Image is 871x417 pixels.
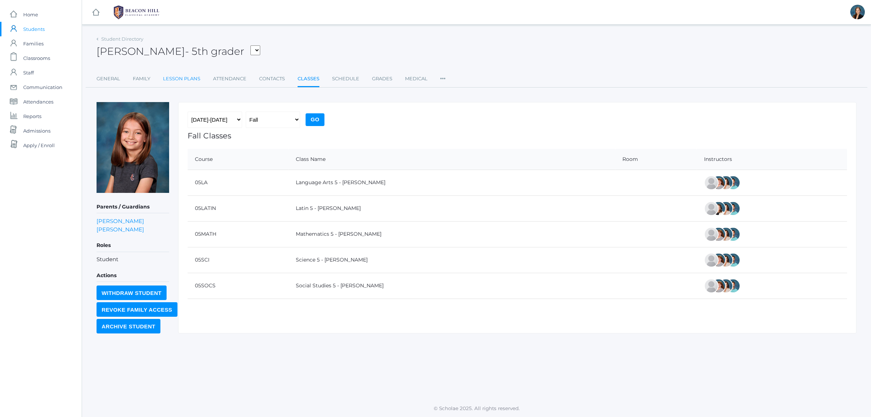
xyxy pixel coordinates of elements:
[97,255,169,264] li: Student
[23,124,50,138] span: Admissions
[188,149,289,170] th: Course
[188,273,289,299] td: 05SOCS
[704,253,719,267] div: Rebecca Salazar
[97,319,160,333] input: Archive Student
[97,102,169,193] img: Ayla Smith
[850,5,865,19] div: Allison Smith
[704,175,719,190] div: Rebecca Salazar
[726,227,740,242] div: Westen Taylor
[213,72,246,86] a: Attendance
[711,279,726,293] div: Sarah Bence
[23,138,55,153] span: Apply / Enroll
[23,65,34,80] span: Staff
[82,405,871,412] p: © Scholae 2025. All rights reserved.
[719,227,733,242] div: Cari Burke
[185,45,244,57] span: - 5th grader
[719,253,733,267] div: Cari Burke
[296,256,368,263] a: Science 5 - [PERSON_NAME]
[163,72,200,86] a: Lesson Plans
[332,72,359,86] a: Schedule
[296,282,384,289] a: Social Studies 5 - [PERSON_NAME]
[101,36,143,42] a: Student Directory
[726,253,740,267] div: Westen Taylor
[704,201,719,216] div: Rebecca Salazar
[23,7,38,22] span: Home
[711,201,726,216] div: Teresa Deutsch
[97,201,169,213] h5: Parents / Guardians
[296,179,385,186] a: Language Arts 5 - [PERSON_NAME]
[697,149,847,170] th: Instructors
[719,201,733,216] div: Cari Burke
[719,175,733,190] div: Cari Burke
[188,247,289,273] td: 05SCI
[711,227,726,242] div: Sarah Bence
[188,195,289,221] td: 05LATIN
[704,279,719,293] div: Rebecca Salazar
[23,109,41,124] span: Reports
[298,72,319,87] a: Classes
[704,227,719,242] div: Rebecca Salazar
[259,72,285,86] a: Contacts
[719,279,733,293] div: Cari Burke
[188,131,847,140] h1: Fall Classes
[23,22,45,36] span: Students
[726,279,740,293] div: Westen Taylor
[296,231,381,237] a: Mathematics 5 - [PERSON_NAME]
[97,225,144,234] a: [PERSON_NAME]
[726,175,740,190] div: Westen Taylor
[97,217,144,225] a: [PERSON_NAME]
[188,221,289,247] td: 05MATH
[109,3,164,21] img: BHCALogos-05-308ed15e86a5a0abce9b8dd61676a3503ac9727e845dece92d48e8588c001991.png
[23,51,50,65] span: Classrooms
[133,72,150,86] a: Family
[711,253,726,267] div: Sarah Bence
[405,72,428,86] a: Medical
[97,72,120,86] a: General
[23,36,44,51] span: Families
[97,302,177,317] input: Revoke Family Access
[188,170,289,195] td: 05LA
[726,201,740,216] div: Westen Taylor
[97,270,169,282] h5: Actions
[615,149,697,170] th: Room
[23,94,53,109] span: Attendances
[296,205,361,211] a: Latin 5 - [PERSON_NAME]
[289,149,615,170] th: Class Name
[372,72,392,86] a: Grades
[97,46,260,57] h2: [PERSON_NAME]
[306,113,324,126] input: Go
[97,286,167,300] input: Withdraw Student
[711,175,726,190] div: Sarah Bence
[23,80,62,94] span: Communication
[97,239,169,252] h5: Roles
